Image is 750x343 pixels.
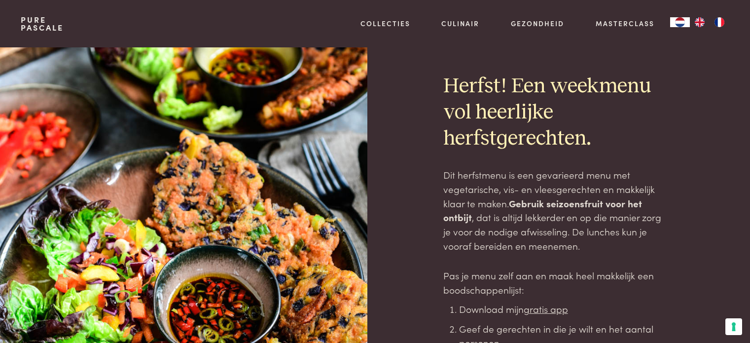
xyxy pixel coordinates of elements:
[670,17,690,27] div: Language
[710,17,729,27] a: FR
[690,17,710,27] a: EN
[443,268,669,297] p: Pas je menu zelf aan en maak heel makkelijk een boodschappenlijst:
[670,17,729,27] aside: Language selected: Nederlands
[21,16,64,32] a: PurePascale
[459,302,669,316] li: Download mijn
[670,17,690,27] a: NL
[360,18,410,29] a: Collecties
[441,18,479,29] a: Culinair
[443,74,669,152] h2: Herfst! Een weekmenu vol heerlijke herfstgerechten.
[511,18,564,29] a: Gezondheid
[725,318,742,335] button: Uw voorkeuren voor toestemming voor trackingtechnologieën
[596,18,654,29] a: Masterclass
[443,196,642,224] strong: Gebruik seizoensfruit voor het ontbijt
[690,17,729,27] ul: Language list
[524,302,568,315] a: gratis app
[443,168,669,253] p: Dit herfstmenu is een gevarieerd menu met vegetarische, vis- en vleesgerechten en makkelijk klaar...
